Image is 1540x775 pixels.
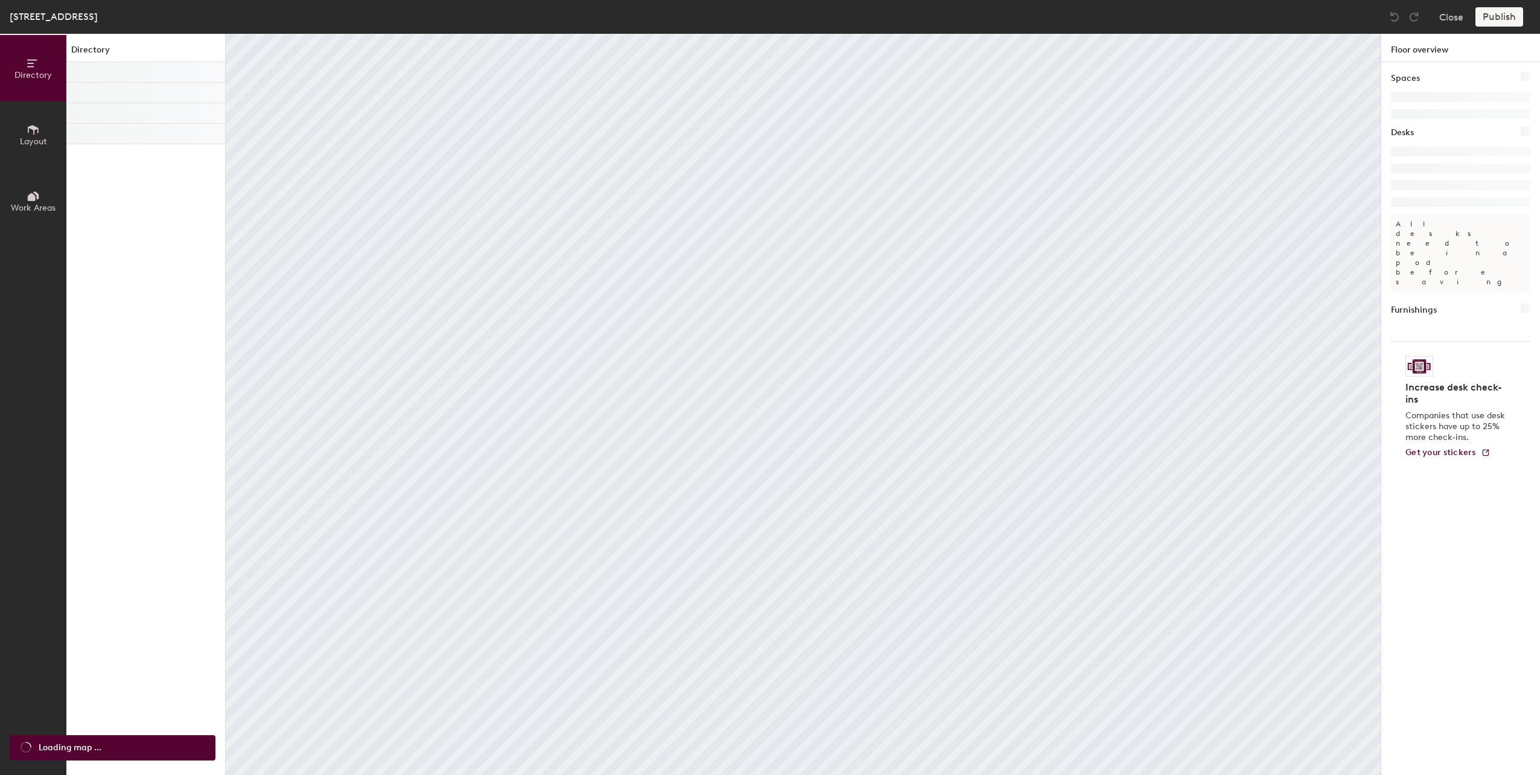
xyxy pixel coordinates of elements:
[14,70,52,80] span: Directory
[1405,447,1476,458] span: Get your stickers
[1391,126,1414,139] h1: Desks
[1405,448,1491,458] a: Get your stickers
[11,203,56,213] span: Work Areas
[1405,356,1433,377] img: Sticker logo
[1408,11,1420,23] img: Redo
[1381,34,1540,62] h1: Floor overview
[1391,72,1420,85] h1: Spaces
[66,43,225,62] h1: Directory
[1405,410,1509,443] p: Companies that use desk stickers have up to 25% more check-ins.
[1389,11,1401,23] img: Undo
[1391,304,1437,317] h1: Furnishings
[226,34,1381,775] canvas: Map
[39,741,101,754] span: Loading map ...
[1391,214,1530,292] p: All desks need to be in a pod before saving
[10,9,98,24] div: [STREET_ADDRESS]
[1439,7,1463,27] button: Close
[20,136,47,147] span: Layout
[1405,381,1509,406] h4: Increase desk check-ins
